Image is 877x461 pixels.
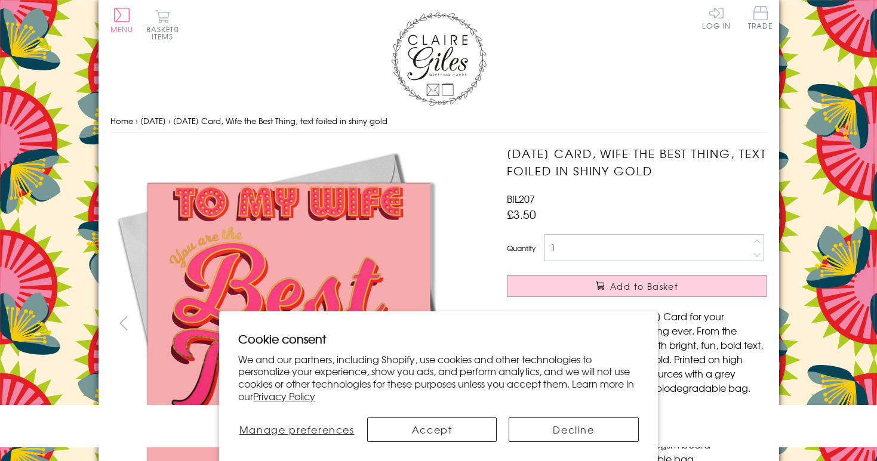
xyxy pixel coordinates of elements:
[239,422,355,437] span: Manage preferences
[391,12,487,106] img: Claire Giles Greetings Cards
[507,145,767,180] h1: [DATE] Card, Wife the Best Thing, text foiled in shiny gold
[507,243,536,253] label: Quantity
[152,24,179,42] span: 0 items
[507,191,535,206] span: BIL207
[507,206,536,222] span: £3.50
[507,275,767,297] button: Add to Basket
[168,115,171,126] span: ›
[253,389,315,403] a: Privacy Policy
[238,330,639,347] h2: Cookie consent
[110,109,767,134] nav: breadcrumbs
[238,417,355,442] button: Manage preferences
[702,6,731,29] a: Log In
[367,417,497,442] button: Accept
[509,417,638,442] button: Decline
[110,115,133,126] a: Home
[110,24,134,35] span: Menu
[748,6,773,32] a: Trade
[136,115,138,126] span: ›
[456,310,483,336] button: next
[238,353,639,403] p: We and our partners, including Shopify, use cookies and other technologies to personalize your ex...
[748,6,773,29] span: Trade
[173,115,387,126] span: [DATE] Card, Wife the Best Thing, text foiled in shiny gold
[146,10,179,40] button: Basket0 items
[140,115,166,126] a: [DATE]
[610,280,678,292] span: Add to Basket
[110,8,134,33] button: Menu
[110,310,137,336] button: prev
[507,309,767,395] p: This beautiful vibrant foiled [DATE] Card for your wonderful Wife who is the best thing ever. Fro...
